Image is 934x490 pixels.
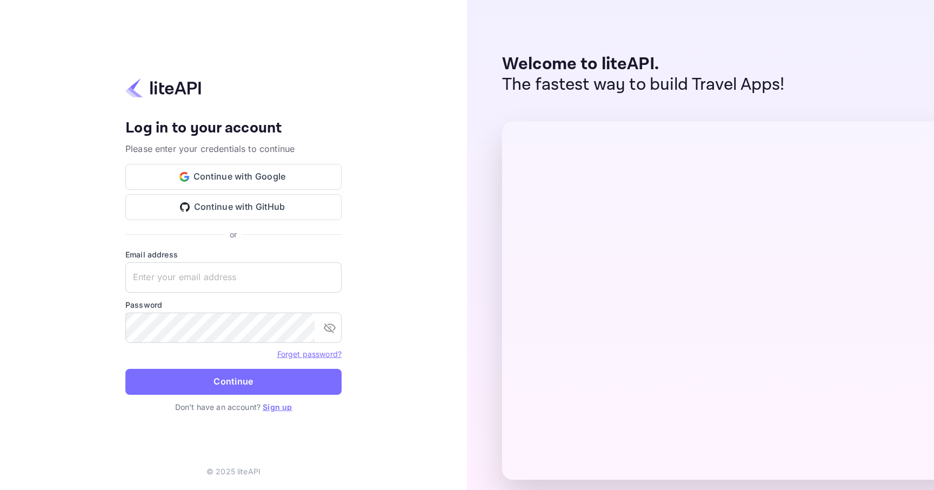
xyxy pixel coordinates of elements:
p: or [230,229,237,240]
button: toggle password visibility [319,317,341,339]
h4: Log in to your account [125,119,342,138]
a: Sign up [263,402,292,412]
a: Forget password? [277,349,342,359]
p: © 2025 liteAPI [206,466,261,477]
p: Please enter your credentials to continue [125,142,342,155]
a: Forget password? [277,348,342,359]
p: Welcome to liteAPI. [502,54,785,75]
button: Continue [125,369,342,395]
label: Password [125,299,342,310]
img: liteapi [125,77,201,98]
p: The fastest way to build Travel Apps! [502,75,785,95]
label: Email address [125,249,342,260]
button: Continue with Google [125,164,342,190]
button: Continue with GitHub [125,194,342,220]
input: Enter your email address [125,262,342,293]
p: Don't have an account? [125,401,342,413]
